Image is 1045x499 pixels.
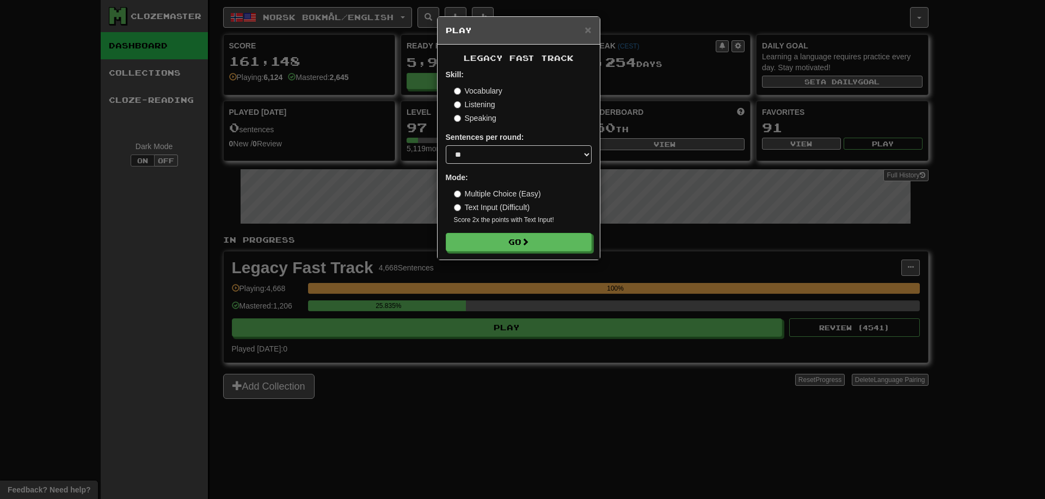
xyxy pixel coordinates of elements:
input: Listening [454,101,461,108]
input: Speaking [454,115,461,122]
span: × [585,23,591,36]
strong: Skill: [446,70,464,79]
input: Text Input (Difficult) [454,204,461,211]
h5: Play [446,25,592,36]
button: Go [446,233,592,251]
label: Listening [454,99,495,110]
button: Close [585,24,591,35]
label: Multiple Choice (Easy) [454,188,541,199]
input: Vocabulary [454,88,461,95]
input: Multiple Choice (Easy) [454,190,461,198]
span: Legacy Fast Track [464,53,574,63]
label: Vocabulary [454,85,502,96]
label: Text Input (Difficult) [454,202,530,213]
strong: Mode: [446,173,468,182]
label: Speaking [454,113,496,124]
label: Sentences per round: [446,132,524,143]
small: Score 2x the points with Text Input ! [454,215,592,225]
